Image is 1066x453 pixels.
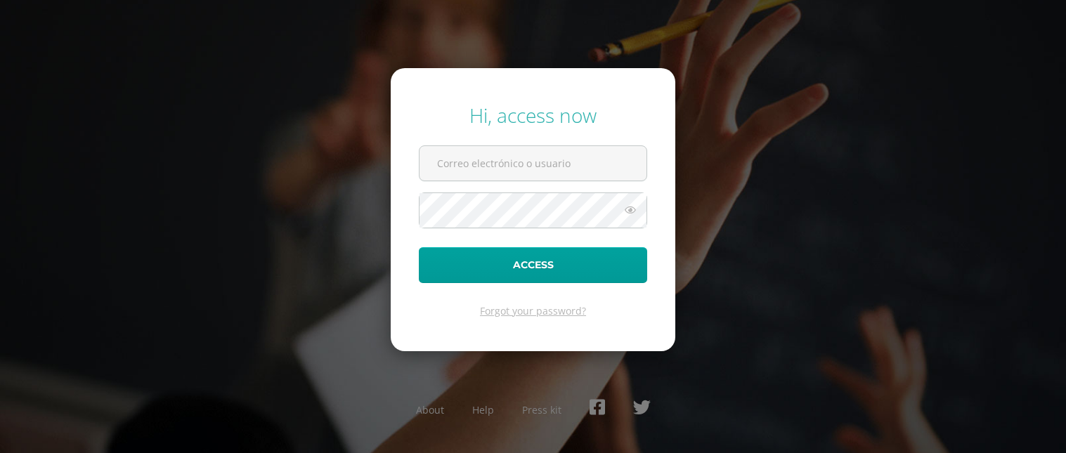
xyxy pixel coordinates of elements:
input: Correo electrónico o usuario [420,146,646,180]
div: Hi, access now [419,102,647,129]
a: Help [472,403,494,416]
a: About [416,403,444,416]
a: Press kit [522,403,561,416]
a: Forgot your password? [480,304,586,317]
button: Access [419,247,647,283]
